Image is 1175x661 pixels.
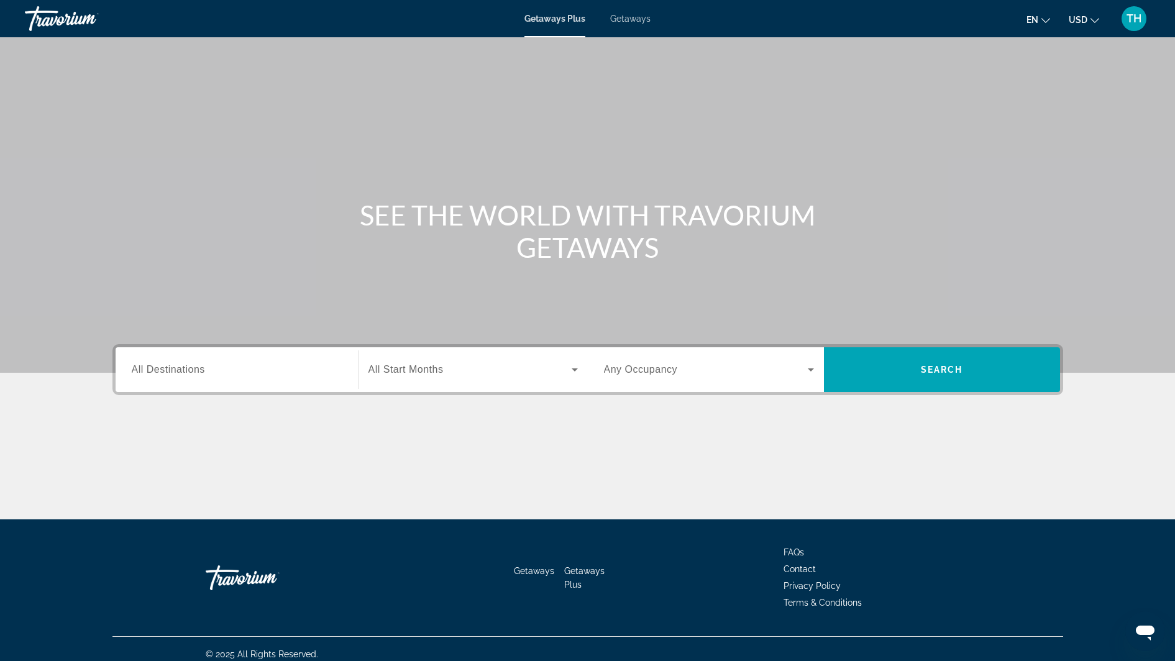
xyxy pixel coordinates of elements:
a: Privacy Policy [784,581,841,591]
button: Search [824,347,1060,392]
button: Change currency [1069,11,1099,29]
a: Getaways [610,14,651,24]
iframe: Button to launch messaging window [1125,611,1165,651]
span: en [1026,15,1038,25]
button: User Menu [1118,6,1150,32]
a: Getaways Plus [564,566,605,590]
a: Getaways [514,566,554,576]
span: USD [1069,15,1087,25]
span: All Start Months [368,364,444,375]
a: Getaways Plus [524,14,585,24]
h1: SEE THE WORLD WITH TRAVORIUM GETAWAYS [355,199,821,263]
span: © 2025 All Rights Reserved. [206,649,318,659]
a: Travorium [206,559,330,596]
a: FAQs [784,547,804,557]
span: Any Occupancy [604,364,678,375]
span: TH [1127,12,1141,25]
button: Change language [1026,11,1050,29]
a: Travorium [25,2,149,35]
div: Search widget [116,347,1060,392]
a: Contact [784,564,816,574]
a: Terms & Conditions [784,598,862,608]
span: All Destinations [132,364,205,375]
span: Search [921,365,963,375]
